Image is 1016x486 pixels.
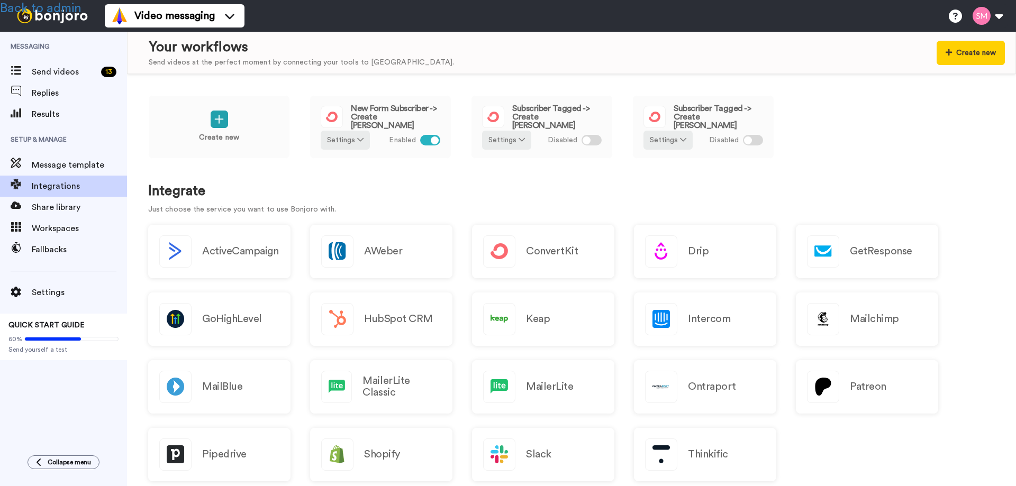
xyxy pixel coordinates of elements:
[148,428,291,481] a: Pipedrive
[471,95,613,159] a: Subscriber Tagged -> Create [PERSON_NAME]Settings Disabled
[646,371,677,402] img: logo_ontraport.svg
[709,135,739,146] span: Disabled
[674,104,763,130] span: Subscriber Tagged -> Create [PERSON_NAME]
[148,95,290,159] a: Create new
[310,95,451,159] a: New Form Subscriber -> Create [PERSON_NAME]Settings Enabled
[362,375,441,398] h2: MailerLite Classic
[512,104,602,130] span: Subscriber Tagged -> Create [PERSON_NAME]
[472,225,614,278] a: ConvertKit
[796,292,938,346] a: Mailchimp
[310,292,452,346] a: HubSpot CRM
[526,448,551,460] h2: Slack
[632,95,774,159] a: Subscriber Tagged -> Create [PERSON_NAME]Settings Disabled
[364,448,400,460] h2: Shopify
[202,245,278,257] h2: ActiveCampaign
[148,204,995,215] p: Just choose the service you want to use Bonjoro with.
[796,225,938,278] a: GetResponse
[148,225,291,278] button: ActiveCampaign
[322,439,353,470] img: logo_shopify.svg
[526,313,550,325] h2: Keap
[48,458,91,466] span: Collapse menu
[850,313,899,325] h2: Mailchimp
[634,428,776,481] a: Thinkific
[483,106,504,127] img: logo_convertkit.svg
[644,106,665,127] img: logo_convertkit.svg
[32,201,127,214] span: Share library
[526,245,578,257] h2: ConvertKit
[808,304,839,335] img: logo_mailchimp.svg
[484,439,515,470] img: logo_slack.svg
[202,381,242,392] h2: MailBlue
[634,360,776,414] a: Ontraport
[202,448,247,460] h2: Pipedrive
[322,371,351,402] img: logo_mailerlite.svg
[322,236,353,267] img: logo_aweber.svg
[472,428,614,481] a: Slack
[526,381,573,392] h2: MailerLite
[688,448,728,460] h2: Thinkific
[148,184,995,199] h1: Integrate
[646,439,677,470] img: logo_thinkific.svg
[322,304,353,335] img: logo_hubspot.svg
[199,132,239,143] p: Create new
[28,455,99,469] button: Collapse menu
[321,106,342,127] img: logo_convertkit.svg
[160,371,191,402] img: logo_mailblue.png
[364,313,433,325] h2: HubSpot CRM
[32,159,127,171] span: Message template
[646,304,677,335] img: logo_intercom.svg
[688,245,709,257] h2: Drip
[310,225,452,278] a: AWeber
[321,131,370,150] button: Settings
[148,292,291,346] a: GoHighLevel
[389,135,416,146] span: Enabled
[796,360,938,414] a: Patreon
[310,428,452,481] a: Shopify
[8,345,119,354] span: Send yourself a test
[160,236,191,267] img: logo_activecampaign.svg
[101,67,116,77] div: 13
[32,108,127,121] span: Results
[548,135,577,146] span: Disabled
[202,313,262,325] h2: GoHighLevel
[310,360,452,414] a: MailerLite Classic
[937,41,1005,65] button: Create new
[32,180,127,192] span: Integrations
[646,236,677,267] img: logo_drip.svg
[148,360,291,414] a: MailBlue
[32,87,127,99] span: Replies
[149,57,454,68] div: Send videos at the perfect moment by connecting your tools to [GEOGRAPHIC_DATA].
[634,292,776,346] a: Intercom
[484,371,515,402] img: logo_mailerlite.svg
[32,286,127,299] span: Settings
[808,371,839,402] img: logo_patreon.svg
[643,131,693,150] button: Settings
[688,313,730,325] h2: Intercom
[472,360,614,414] a: MailerLite
[634,225,776,278] a: Drip
[688,381,736,392] h2: Ontraport
[808,236,839,267] img: logo_getresponse.svg
[351,104,440,130] span: New Form Subscriber -> Create [PERSON_NAME]
[364,245,402,257] h2: AWeber
[149,38,454,57] div: Your workflows
[134,8,215,23] span: Video messaging
[472,292,614,346] a: Keap
[484,236,515,267] img: logo_convertkit.svg
[111,7,128,24] img: vm-color.svg
[8,335,22,343] span: 60%
[484,304,515,335] img: logo_keap.svg
[160,304,191,335] img: logo_gohighlevel.png
[850,245,912,257] h2: GetResponse
[32,66,97,78] span: Send videos
[32,222,127,235] span: Workspaces
[32,243,127,256] span: Fallbacks
[8,322,85,329] span: QUICK START GUIDE
[850,381,886,392] h2: Patreon
[160,439,191,470] img: logo_pipedrive.png
[482,131,531,150] button: Settings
